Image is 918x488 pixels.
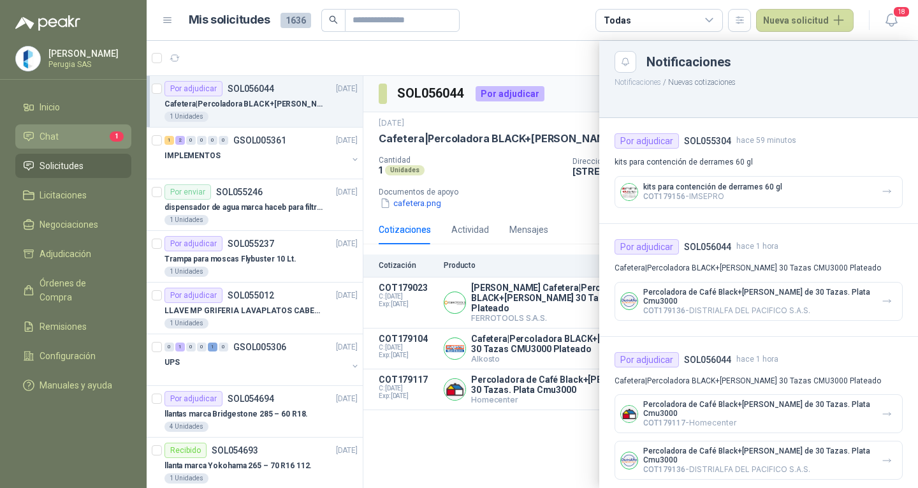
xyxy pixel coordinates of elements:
[15,183,131,207] a: Licitaciones
[40,276,119,304] span: Órdenes de Compra
[643,447,871,464] p: Percoladora de Café Black+[PERSON_NAME] de 30 Tazas. Plata Cmu3000
[15,15,80,31] img: Logo peakr
[643,418,685,427] span: COT179117
[110,131,124,142] span: 1
[599,73,918,89] p: / Nuevas cotizaciones
[615,133,679,149] div: Por adjudicar
[684,134,731,148] h4: SOL055304
[40,247,91,261] span: Adjudicación
[643,182,782,191] p: kits para contención de derrames 60 gl
[684,240,731,254] h4: SOL056044
[16,47,40,71] img: Company Logo
[621,406,637,422] img: Company Logo
[15,344,131,368] a: Configuración
[621,184,637,200] img: Company Logo
[604,13,630,27] div: Todas
[15,271,131,309] a: Órdenes de Compra
[48,49,128,58] p: [PERSON_NAME]
[15,212,131,237] a: Negociaciones
[621,293,637,309] img: Company Logo
[15,95,131,119] a: Inicio
[40,349,96,363] span: Configuración
[40,100,60,114] span: Inicio
[643,192,685,201] span: COT179156
[615,375,903,387] p: Cafetera|Percoladora BLACK+[PERSON_NAME] 30 Tazas CMU3000 Plateado
[756,9,854,32] button: Nueva solicitud
[15,373,131,397] a: Manuales y ayuda
[643,288,871,306] p: Percoladora de Café Black+[PERSON_NAME] de 30 Tazas. Plata Cmu3000
[15,314,131,339] a: Remisiones
[643,418,871,427] p: - Homecenter
[643,306,685,315] span: COT179136
[643,400,871,418] p: Percoladora de Café Black+[PERSON_NAME] de 30 Tazas. Plata Cmu3000
[615,156,903,168] p: kits para contención de derrames 60 gl
[15,124,131,149] a: Chat1
[736,135,796,147] span: hace 59 minutos
[615,78,661,87] button: Notificaciones
[40,159,84,173] span: Solicitudes
[15,154,131,178] a: Solicitudes
[643,464,871,474] p: - DISTRIALFA DEL PACIFICO S.A.S.
[280,13,311,28] span: 1636
[329,15,338,24] span: search
[615,262,903,274] p: Cafetera|Percoladora BLACK+[PERSON_NAME] 30 Tazas CMU3000 Plateado
[189,11,270,29] h1: Mis solicitudes
[40,378,112,392] span: Manuales y ayuda
[40,218,98,232] span: Negociaciones
[15,242,131,266] a: Adjudicación
[736,240,778,253] span: hace 1 hora
[684,353,731,367] h4: SOL056044
[40,188,87,202] span: Licitaciones
[40,129,59,144] span: Chat
[643,191,782,201] p: - IMSEPRO
[48,61,128,68] p: Perugia SAS
[615,239,679,255] div: Por adjudicar
[40,320,87,334] span: Remisiones
[892,6,910,18] span: 18
[615,352,679,367] div: Por adjudicar
[736,353,778,366] span: hace 1 hora
[615,51,636,73] button: Close
[643,306,871,315] p: - DISTRIALFA DEL PACIFICO S.A.S.
[643,465,685,474] span: COT179136
[621,452,637,469] img: Company Logo
[880,9,903,32] button: 18
[646,55,903,68] div: Notificaciones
